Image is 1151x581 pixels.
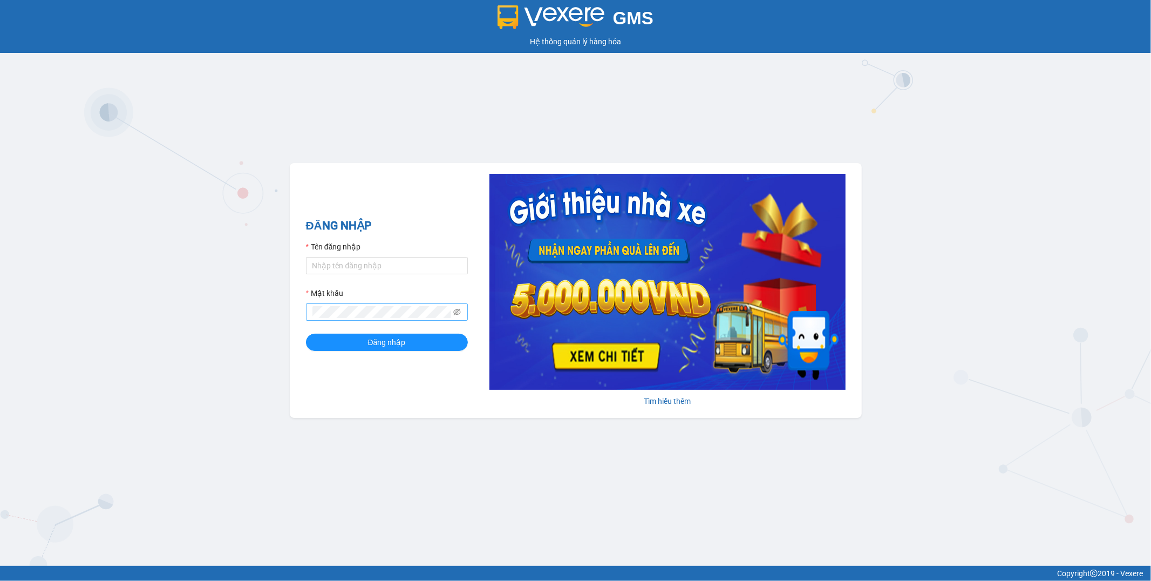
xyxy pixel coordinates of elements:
label: Tên đăng nhập [306,241,361,253]
div: Tìm hiểu thêm [489,395,846,407]
img: banner-0 [489,174,846,390]
span: copyright [1090,570,1098,577]
a: GMS [498,16,653,25]
input: Tên đăng nhập [306,257,468,274]
h2: ĐĂNG NHẬP [306,217,468,235]
div: Hệ thống quản lý hàng hóa [3,36,1148,48]
label: Mật khẩu [306,287,343,299]
img: logo 2 [498,5,604,29]
span: eye-invisible [453,308,461,316]
span: GMS [613,8,653,28]
input: Mật khẩu [312,306,452,318]
div: Copyright 2019 - Vexere [8,568,1143,579]
span: Đăng nhập [368,336,406,348]
button: Đăng nhập [306,334,468,351]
